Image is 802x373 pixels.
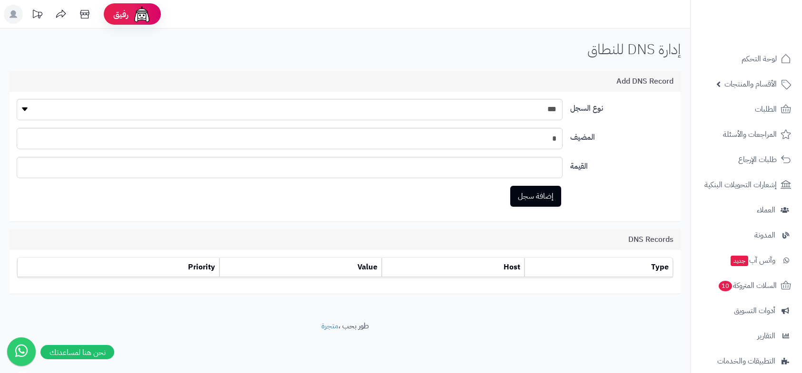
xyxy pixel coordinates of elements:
span: العملاء [757,203,775,217]
span: أدوات التسويق [734,304,775,317]
span: المراجعات والأسئلة [723,128,777,141]
a: طلبات الإرجاع [696,148,796,171]
img: ai-face.png [132,5,151,24]
span: 10 [719,281,732,291]
a: تحديثات المنصة [25,5,49,26]
label: نوع السجل [566,99,677,114]
th: Type [525,258,673,277]
a: وآتس آبجديد [696,249,796,272]
th: Priority [17,258,219,277]
h1: إدارة DNS للنطاق [587,41,681,57]
a: التطبيقات والخدمات [696,350,796,373]
a: المدونة [696,224,796,247]
span: الأقسام والمنتجات [724,77,777,91]
a: السلات المتروكة10 [696,274,796,297]
a: العملاء [696,199,796,221]
h3: Add DNS Record [616,77,673,86]
h3: DNS Records [628,236,673,244]
span: التطبيقات والخدمات [717,354,775,368]
span: لوحة التحكم [742,52,777,66]
button: إضافة سجل [510,186,561,207]
a: الطلبات [696,98,796,121]
a: متجرة [321,320,338,332]
a: إشعارات التحويلات البنكية [696,173,796,196]
span: وآتس آب [730,254,775,267]
label: المضيف [566,128,677,143]
span: الطلبات [755,103,777,116]
span: السلات المتروكة [718,279,777,292]
span: رفيق [113,9,129,20]
a: المراجعات والأسئلة [696,123,796,146]
img: logo-2.png [737,7,793,27]
span: جديد [731,256,748,266]
a: لوحة التحكم [696,48,796,70]
th: Host [382,258,525,277]
span: طلبات الإرجاع [738,153,777,166]
a: التقارير [696,325,796,347]
span: إشعارات التحويلات البنكية [704,178,777,191]
a: أدوات التسويق [696,299,796,322]
span: المدونة [754,229,775,242]
span: التقارير [757,329,775,343]
th: Value [219,258,381,277]
label: القيمة [566,157,677,172]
